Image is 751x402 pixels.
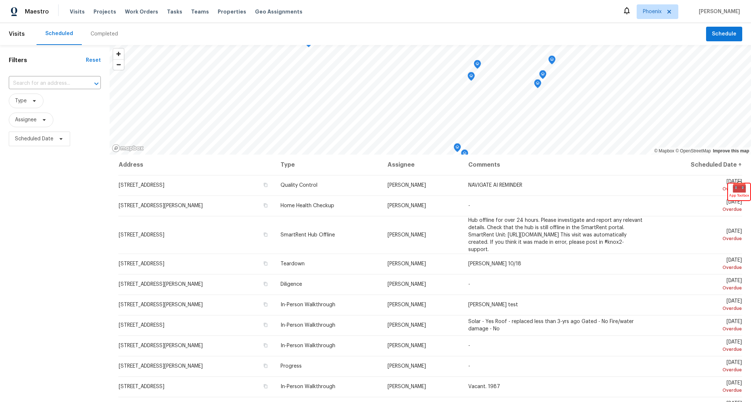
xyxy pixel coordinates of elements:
button: Copy Address [262,322,269,328]
div: Overdue [656,206,742,213]
div: Completed [91,30,118,38]
span: [PERSON_NAME] test [468,302,518,307]
span: [STREET_ADDRESS][PERSON_NAME] [119,203,203,208]
div: Overdue [656,185,742,193]
span: Zoom out [113,60,124,70]
a: Mapbox [654,148,674,153]
button: Copy Address [262,363,269,369]
div: Map marker [461,149,468,161]
span: [DATE] [656,340,742,353]
span: [PERSON_NAME] 10/18 [468,261,521,266]
input: Search for an address... [9,78,80,89]
div: Map marker [534,79,541,91]
span: [DATE] [656,380,742,394]
span: [STREET_ADDRESS][PERSON_NAME] [119,302,203,307]
span: Projects [94,8,116,15]
button: Copy Address [262,260,269,267]
div: Map marker [474,60,481,71]
div: Overdue [656,325,742,333]
span: In-Person Walkthrough [281,343,335,348]
span: [DATE] [656,229,742,242]
div: Overdue [656,264,742,271]
span: [PERSON_NAME] [388,203,426,208]
span: [PERSON_NAME] [388,384,426,389]
span: Hub offline for over 24 hours. Please investigate and report any relevant details. Check that the... [468,218,643,252]
button: Copy Address [262,301,269,308]
span: [STREET_ADDRESS] [119,232,164,238]
span: In-Person Walkthrough [281,384,335,389]
span: [STREET_ADDRESS][PERSON_NAME] [119,364,203,369]
span: [PERSON_NAME] [388,282,426,287]
span: Quality Control [281,183,317,188]
span: [STREET_ADDRESS] [119,183,164,188]
div: Overdue [656,346,742,353]
button: Copy Address [262,342,269,349]
span: 🧰 [728,183,750,191]
span: Phoenix [643,8,662,15]
span: Teams [191,8,209,15]
span: [PERSON_NAME] [388,232,426,238]
button: Copy Address [262,202,269,209]
span: [DATE] [656,258,742,271]
span: Maestro [25,8,49,15]
span: Solar - Yes Roof - replaced less than 3-yrs ago Gated - No Fire/water damage - No [468,319,634,331]
span: [PERSON_NAME] [696,8,740,15]
button: Schedule [706,27,742,42]
span: Visits [70,8,85,15]
span: Assignee [15,116,37,124]
button: Zoom out [113,59,124,70]
a: Improve this map [713,148,749,153]
span: [DATE] [656,360,742,373]
span: In-Person Walkthrough [281,302,335,307]
canvas: Map [110,45,751,155]
th: Assignee [382,155,462,175]
div: 🧰App Toolbox [728,183,750,200]
span: [STREET_ADDRESS] [119,323,164,328]
span: Visits [9,26,25,42]
span: SmartRent Hub Offline [281,232,335,238]
span: [DATE] [656,200,742,213]
div: Map marker [468,72,475,83]
button: Copy Address [262,281,269,287]
span: [PERSON_NAME] [388,343,426,348]
span: Zoom in [113,49,124,59]
div: Overdue [656,366,742,373]
button: Copy Address [262,231,269,238]
div: Overdue [656,235,742,242]
span: - [468,282,470,287]
span: [DATE] [656,299,742,312]
span: [STREET_ADDRESS][PERSON_NAME] [119,343,203,348]
th: Address [118,155,275,175]
span: Type [15,97,27,105]
span: [STREET_ADDRESS] [119,384,164,389]
span: Work Orders [125,8,158,15]
span: [DATE] [656,319,742,333]
span: Schedule [712,30,736,39]
span: Progress [281,364,302,369]
span: Properties [218,8,246,15]
div: Overdue [656,284,742,292]
div: Scheduled [45,30,73,37]
div: Map marker [539,70,546,81]
span: [STREET_ADDRESS][PERSON_NAME] [119,282,203,287]
span: [STREET_ADDRESS] [119,261,164,266]
span: [PERSON_NAME] [388,323,426,328]
div: Overdue [656,305,742,312]
a: Mapbox homepage [112,144,144,152]
th: Type [275,155,382,175]
div: Map marker [548,56,556,67]
span: - [468,343,470,348]
span: Home Health Checkup [281,203,334,208]
h1: Filters [9,57,86,64]
span: [DATE] [656,179,742,193]
span: [PERSON_NAME] [388,302,426,307]
div: Reset [86,57,101,64]
span: [DATE] [656,278,742,292]
span: Scheduled Date [15,135,53,143]
span: [PERSON_NAME] [388,364,426,369]
span: - [468,203,470,208]
th: Scheduled Date ↑ [650,155,742,175]
span: Geo Assignments [255,8,302,15]
button: Copy Address [262,182,269,188]
div: Map marker [454,143,461,155]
